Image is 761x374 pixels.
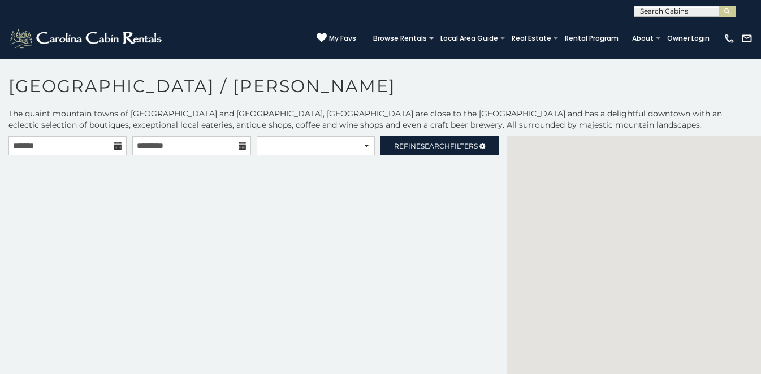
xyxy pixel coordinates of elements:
[435,31,504,46] a: Local Area Guide
[317,33,356,44] a: My Favs
[394,142,478,150] span: Refine Filters
[367,31,433,46] a: Browse Rentals
[380,136,499,155] a: RefineSearchFilters
[626,31,659,46] a: About
[661,31,715,46] a: Owner Login
[724,33,735,44] img: phone-regular-white.png
[506,31,557,46] a: Real Estate
[741,33,753,44] img: mail-regular-white.png
[329,33,356,44] span: My Favs
[559,31,624,46] a: Rental Program
[8,27,165,50] img: White-1-2.png
[421,142,450,150] span: Search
